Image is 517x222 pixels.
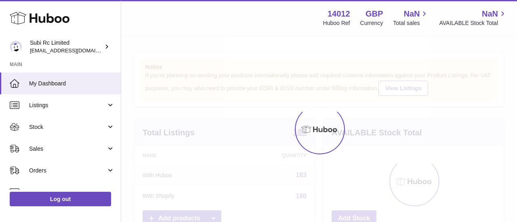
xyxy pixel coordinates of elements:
a: NaN AVAILABLE Stock Total [439,8,507,27]
strong: 14012 [328,8,350,19]
span: AVAILABLE Stock Total [439,19,507,27]
span: Sales [29,145,106,153]
span: NaN [404,8,420,19]
img: internalAdmin-14012@internal.huboo.com [10,41,22,53]
a: NaN Total sales [393,8,429,27]
a: Log out [10,192,111,206]
strong: GBP [366,8,383,19]
div: Huboo Ref [323,19,350,27]
div: Currency [360,19,383,27]
span: Total sales [393,19,429,27]
div: Subi Rc Limited [30,39,103,54]
span: Usage [29,189,115,196]
span: Listings [29,102,106,109]
span: NaN [482,8,498,19]
span: Stock [29,123,106,131]
span: Orders [29,167,106,174]
span: My Dashboard [29,80,115,87]
span: [EMAIL_ADDRESS][DOMAIN_NAME] [30,47,119,54]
